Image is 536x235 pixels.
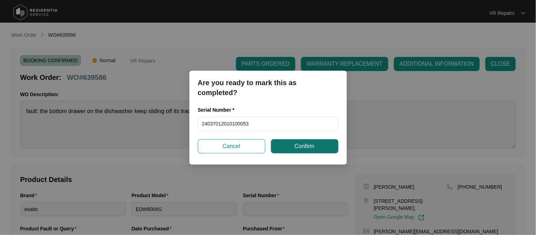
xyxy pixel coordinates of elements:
span: Confirm [295,142,314,151]
p: completed? [198,88,338,98]
label: Serial Number * [198,106,240,113]
span: Cancel [223,142,240,151]
button: Cancel [198,139,265,153]
p: Are you ready to mark this as [198,78,338,88]
button: Confirm [271,139,338,153]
